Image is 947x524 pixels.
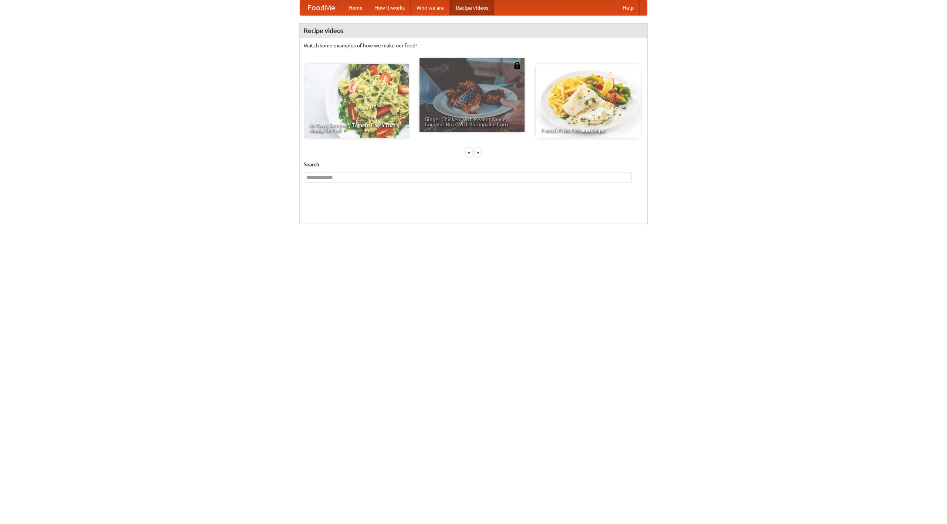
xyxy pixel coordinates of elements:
[411,0,450,15] a: Who we are
[309,123,404,133] span: An Easy, Summery Tomato Pasta That's Ready for Fall
[368,0,411,15] a: How it works
[541,128,636,133] span: French Fries Fish and Chips
[304,64,409,138] a: An Easy, Summery Tomato Pasta That's Ready for Fall
[466,148,472,157] div: «
[536,64,641,138] a: French Fries Fish and Chips
[300,0,343,15] a: FoodMe
[513,62,521,69] img: 483408.png
[450,0,494,15] a: Recipe videos
[300,23,647,38] h4: Recipe videos
[343,0,368,15] a: Home
[304,161,643,168] h5: Search
[475,148,481,157] div: »
[304,42,643,49] p: Watch some examples of how we make our food!
[617,0,640,15] a: Help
